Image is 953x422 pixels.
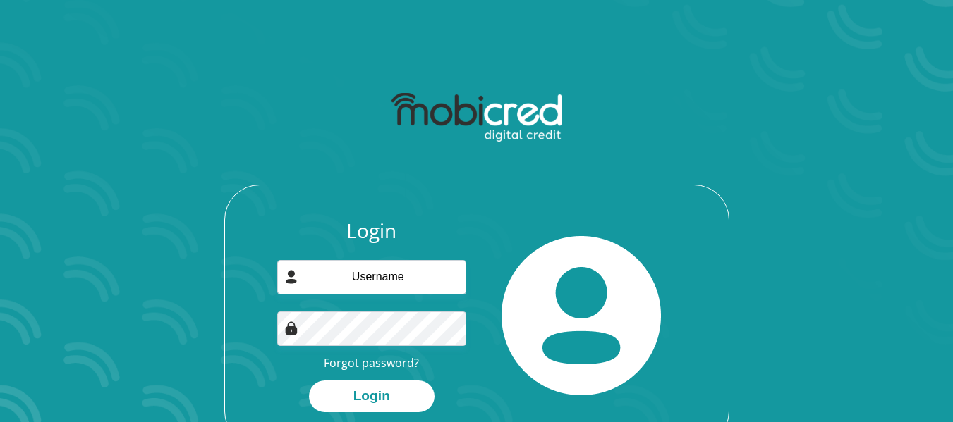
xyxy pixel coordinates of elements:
img: mobicred logo [391,93,562,142]
img: user-icon image [284,270,298,284]
input: Username [277,260,466,294]
button: Login [309,380,435,412]
img: Image [284,321,298,335]
a: Forgot password? [324,355,419,371]
h3: Login [277,219,466,243]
